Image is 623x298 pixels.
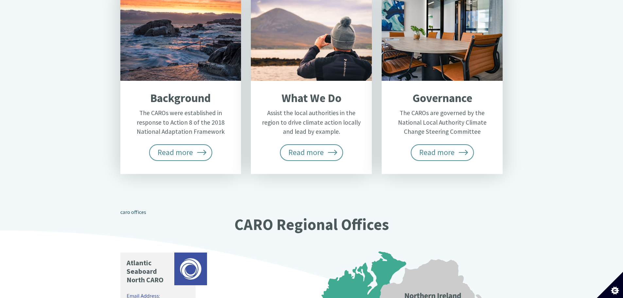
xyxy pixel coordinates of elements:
a: caro offices [120,209,146,215]
span: Read more [149,144,213,161]
span: Read more [411,144,474,161]
span: Read more [280,144,343,161]
h2: CARO Regional Offices [120,216,503,233]
p: Atlantic Seaboard North CARO [127,259,171,284]
p: The CAROs were established in response to Action 8 of the 2018 National Adaptation Framework [130,108,232,136]
p: Assist the local authorities in the region to drive climate action locally and lead by example. [260,108,362,136]
h2: Governance [391,91,493,105]
button: Set cookie preferences [597,272,623,298]
h2: What We Do [260,91,362,105]
h2: Background [130,91,232,105]
p: The CAROs are governed by the National Local Authority Climate Change Steering Committee [391,108,493,136]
